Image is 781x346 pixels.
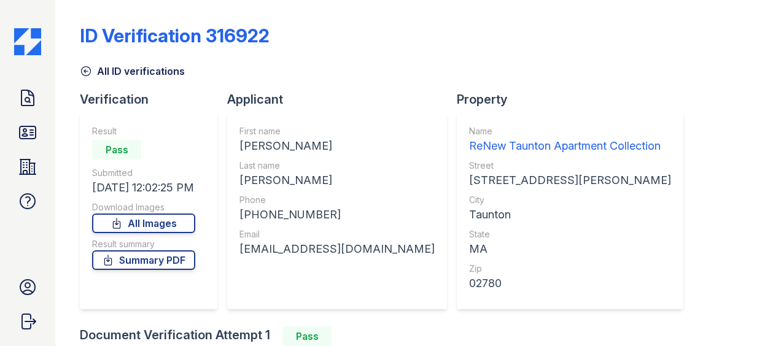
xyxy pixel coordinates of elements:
[469,137,671,155] div: ReNew Taunton Apartment Collection
[92,213,195,233] a: All Images
[239,206,435,223] div: [PHONE_NUMBER]
[80,25,270,47] div: ID Verification 316922
[457,91,693,108] div: Property
[92,140,141,160] div: Pass
[239,137,435,155] div: [PERSON_NAME]
[92,201,195,213] div: Download Images
[469,263,671,275] div: Zip
[469,228,671,240] div: State
[92,250,195,270] a: Summary PDF
[80,64,185,79] a: All ID verifications
[14,28,41,55] img: CE_Icon_Blue-c292c112584629df590d857e76928e9f676e5b41ef8f769ba2f05ee15b207248.png
[92,167,195,179] div: Submitted
[80,91,227,108] div: Verification
[469,172,671,189] div: [STREET_ADDRESS][PERSON_NAME]
[469,160,671,172] div: Street
[469,125,671,155] a: Name ReNew Taunton Apartment Collection
[282,326,332,346] div: Pass
[239,228,435,240] div: Email
[92,179,195,196] div: [DATE] 12:02:25 PM
[239,240,435,258] div: [EMAIL_ADDRESS][DOMAIN_NAME]
[469,206,671,223] div: Taunton
[469,194,671,206] div: City
[92,238,195,250] div: Result summary
[469,125,671,137] div: Name
[469,240,671,258] div: MA
[92,125,195,137] div: Result
[469,275,671,292] div: 02780
[239,172,435,189] div: [PERSON_NAME]
[80,326,693,346] div: Document Verification Attempt 1
[227,91,457,108] div: Applicant
[239,125,435,137] div: First name
[239,194,435,206] div: Phone
[239,160,435,172] div: Last name
[729,297,769,334] iframe: chat widget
